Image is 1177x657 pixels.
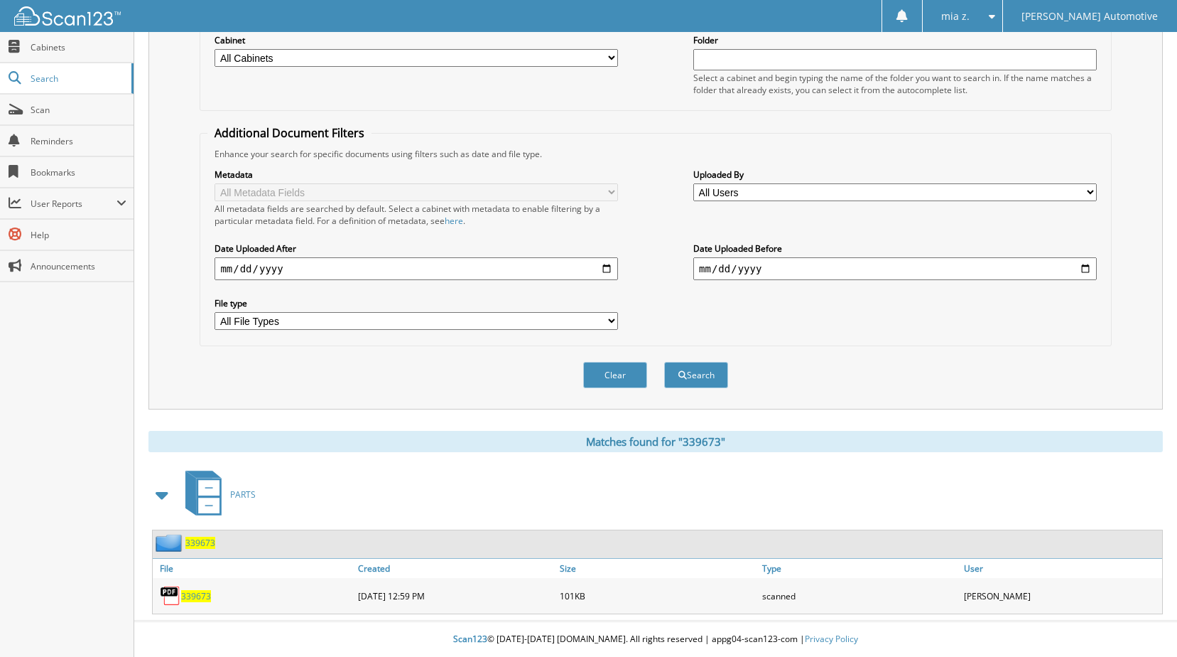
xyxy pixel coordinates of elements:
a: here [445,215,463,227]
a: Privacy Policy [805,633,858,645]
label: Folder [693,34,1097,46]
a: 339673 [185,537,215,549]
span: Scan123 [453,633,487,645]
label: Uploaded By [693,169,1097,181]
div: All metadata fields are searched by default. Select a cabinet with metadata to enable filtering b... [215,203,618,227]
div: [PERSON_NAME] [960,582,1162,610]
label: Cabinet [215,34,618,46]
span: Reminders [31,135,126,147]
a: File [153,559,354,578]
a: Size [556,559,758,578]
a: Type [759,559,960,578]
span: Cabinets [31,41,126,53]
label: Date Uploaded Before [693,242,1097,255]
div: Enhance your search for specific documents using filters such as date and file type. [207,148,1103,160]
label: File type [215,297,618,309]
span: Scan [31,104,126,116]
label: Date Uploaded After [215,242,618,255]
a: Created [354,559,556,578]
span: mia z. [941,12,970,21]
div: Select a cabinet and begin typing the name of the folder you want to search in. If the name match... [693,72,1097,96]
button: Clear [583,362,647,388]
span: Help [31,229,126,241]
div: [DATE] 12:59 PM [354,582,556,610]
img: scan123-logo-white.svg [14,6,121,26]
div: © [DATE]-[DATE] [DOMAIN_NAME]. All rights reserved | appg04-scan123-com | [134,622,1177,657]
button: Search [664,362,728,388]
span: Announcements [31,260,126,272]
div: scanned [759,582,960,610]
span: [PERSON_NAME] Automotive [1021,12,1158,21]
span: Bookmarks [31,166,126,178]
div: 101KB [556,582,758,610]
span: User Reports [31,198,116,210]
iframe: Chat Widget [1106,589,1177,657]
span: Search [31,73,124,85]
label: Metadata [215,169,618,181]
a: 339673 [181,590,211,602]
span: PARTS [230,488,256,501]
div: Matches found for "339673" [148,431,1163,452]
legend: Additional Document Filters [207,125,371,141]
img: folder2.png [156,534,185,552]
a: PARTS [177,466,256,523]
input: start [215,257,618,280]
img: PDF.png [160,585,181,607]
input: end [693,257,1097,280]
a: User [960,559,1162,578]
